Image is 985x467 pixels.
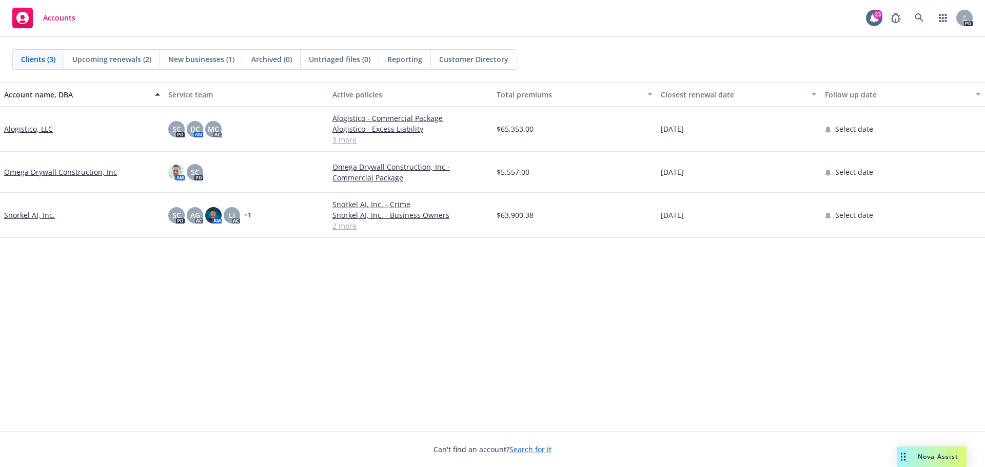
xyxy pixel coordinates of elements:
span: SC [172,124,181,134]
a: Accounts [8,4,80,32]
a: Search for it [509,444,551,454]
span: New businesses (1) [168,54,234,65]
div: Total premiums [497,89,641,100]
a: Alogistico - Commercial Package [332,113,488,124]
span: Select date [835,210,873,220]
a: Alogistico, LLC [4,124,53,134]
div: Active policies [332,89,488,100]
div: Drag to move [897,446,910,467]
button: Service team [164,82,328,107]
span: $65,353.00 [497,124,534,134]
span: [DATE] [661,210,684,220]
button: Nova Assist [897,446,967,467]
a: Omega Drywall Construction, Inc - Commercial Package [332,161,488,183]
a: Search [909,8,930,28]
a: Report a Bug [885,8,906,28]
div: Follow up date [825,89,970,100]
a: Snorkel AI, Inc. [4,210,55,220]
a: Snorkel AI, Inc. - Business Owners [332,210,488,220]
span: Archived (0) [251,54,292,65]
span: SC [172,210,181,220]
span: [DATE] [661,124,684,134]
button: Active policies [328,82,493,107]
span: $63,900.38 [497,210,534,220]
span: $5,557.00 [497,167,529,177]
span: Select date [835,124,873,134]
span: DC [190,124,200,134]
span: Reporting [387,54,422,65]
a: Snorkel AI, Inc. - Crime [332,199,488,210]
span: Untriaged files (0) [309,54,370,65]
span: Upcoming renewals (2) [72,54,151,65]
span: LI [229,210,235,220]
button: Total premiums [493,82,657,107]
span: Clients (3) [21,54,55,65]
a: Omega Drywall Construction, Inc [4,167,117,177]
div: Service team [168,89,324,100]
div: Account name, DBA [4,89,149,100]
a: 3 more [332,134,488,145]
span: AG [190,210,200,220]
span: Select date [835,167,873,177]
span: [DATE] [661,167,684,177]
span: SC [191,167,200,177]
span: Accounts [43,14,75,22]
a: 2 more [332,220,488,231]
button: Closest renewal date [657,82,821,107]
span: MC [208,124,219,134]
a: Switch app [933,8,953,28]
span: Nova Assist [918,452,958,461]
a: Alogistico - Excess Liability [332,124,488,134]
div: Closest renewal date [661,89,805,100]
button: Follow up date [821,82,985,107]
span: Customer Directory [439,54,508,65]
img: photo [205,207,222,224]
span: Can't find an account? [434,444,551,455]
a: + 1 [244,212,251,218]
div: 23 [873,10,882,19]
img: photo [168,164,185,180]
